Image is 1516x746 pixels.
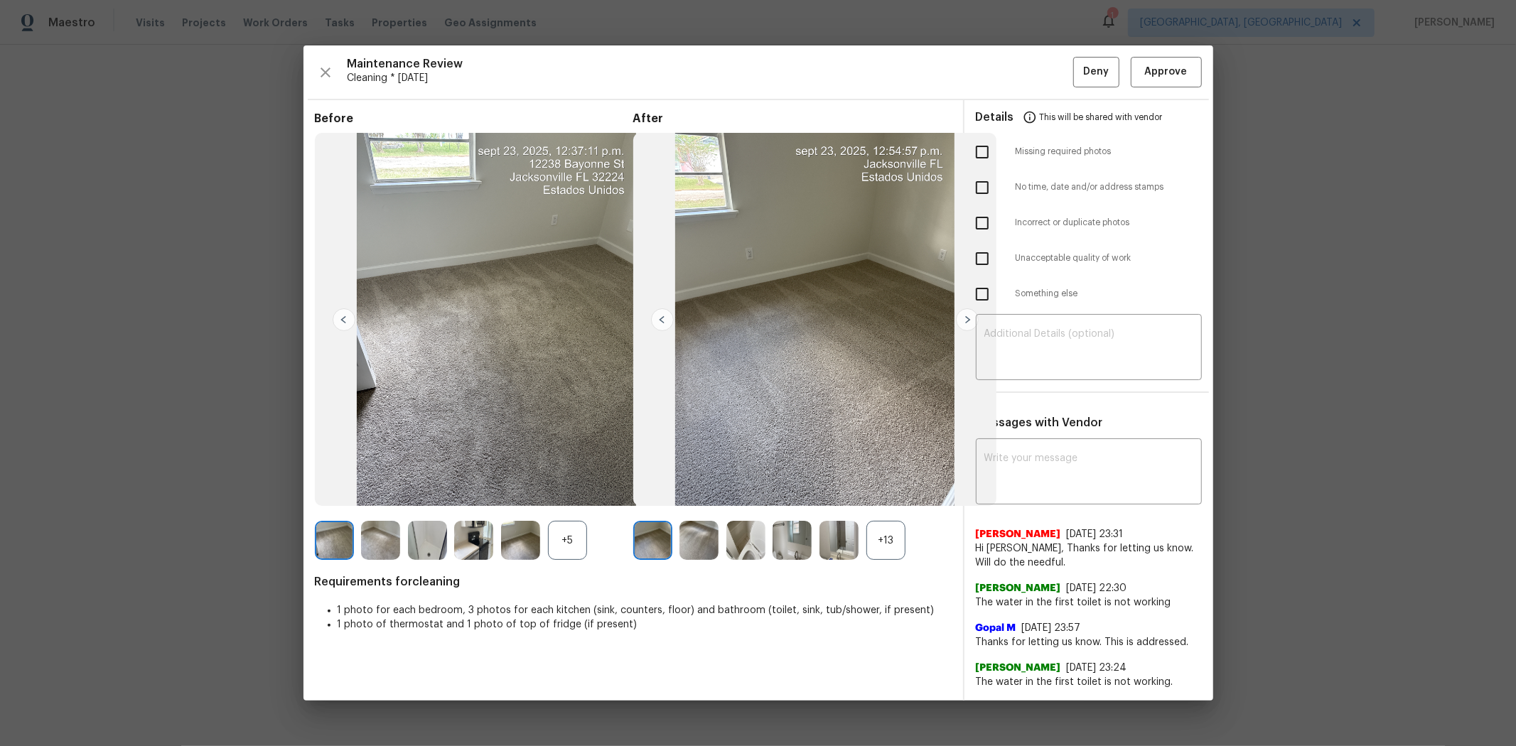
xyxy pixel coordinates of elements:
[976,541,1202,570] span: Hi [PERSON_NAME], Thanks for letting us know. Will do the needful.
[1016,252,1202,264] span: Unacceptable quality of work
[976,635,1202,649] span: Thanks for letting us know. This is addressed.
[1067,583,1127,593] span: [DATE] 22:30
[1083,63,1109,81] span: Deny
[315,112,633,126] span: Before
[1145,63,1188,81] span: Approve
[964,170,1213,205] div: No time, date and/or address stamps
[348,57,1073,71] span: Maintenance Review
[976,621,1016,635] span: Gopal M
[1016,288,1202,300] span: Something else
[976,527,1061,541] span: [PERSON_NAME]
[1016,181,1202,193] span: No time, date and/or address stamps
[956,308,979,331] img: right-chevron-button-url
[348,71,1073,85] span: Cleaning * [DATE]
[1040,100,1163,134] span: This will be shared with vendor
[964,241,1213,276] div: Unacceptable quality of work
[338,603,952,617] li: 1 photo for each bedroom, 3 photos for each kitchen (sink, counters, floor) and bathroom (toilet,...
[976,595,1202,610] span: The water in the first toilet is not working
[976,417,1103,428] span: Messages with Vendor
[964,205,1213,241] div: Incorrect or duplicate photos
[548,521,587,560] div: +5
[1067,529,1124,539] span: [DATE] 23:31
[651,308,674,331] img: left-chevron-button-url
[338,617,952,632] li: 1 photo of thermostat and 1 photo of top of fridge (if present)
[964,134,1213,170] div: Missing required photos
[1016,146,1202,158] span: Missing required photos
[964,276,1213,312] div: Something else
[976,581,1061,595] span: [PERSON_NAME]
[333,308,355,331] img: left-chevron-button-url
[1016,217,1202,229] span: Incorrect or duplicate photos
[1073,57,1119,87] button: Deny
[976,661,1061,675] span: [PERSON_NAME]
[315,575,952,589] span: Requirements for cleaning
[976,675,1202,689] span: The water in the first toilet is not working.
[1022,623,1081,633] span: [DATE] 23:57
[1067,663,1127,673] span: [DATE] 23:24
[633,112,952,126] span: After
[1131,57,1202,87] button: Approve
[976,100,1014,134] span: Details
[866,521,905,560] div: +13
